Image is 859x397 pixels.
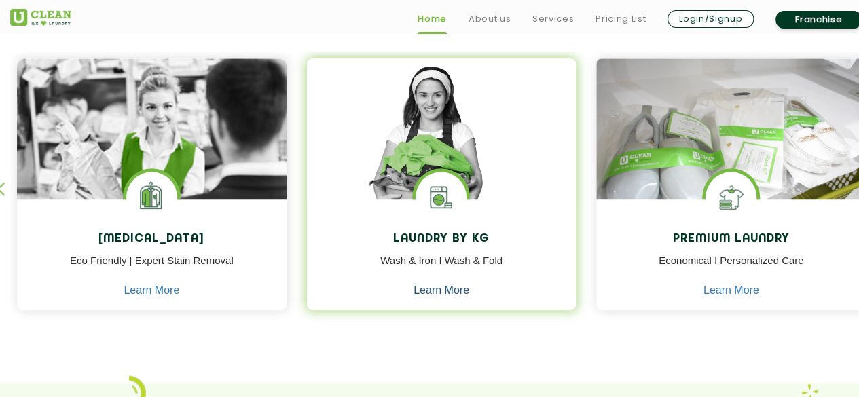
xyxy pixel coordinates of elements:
img: Shoes Cleaning [706,172,756,223]
img: a girl with laundry basket [307,58,577,238]
a: Learn More [703,284,759,297]
a: Services [532,11,574,27]
img: UClean Laundry and Dry Cleaning [10,9,71,26]
img: Drycleaners near me [17,58,287,275]
a: Learn More [414,284,469,297]
img: laundry washing machine [416,172,467,223]
a: Learn More [124,284,179,297]
h4: Laundry by Kg [317,233,566,246]
a: Home [418,11,447,27]
p: Wash & Iron I Wash & Fold [317,253,566,284]
a: Login/Signup [668,10,754,28]
p: Economical I Personalized Care [606,253,856,284]
a: About us [469,11,511,27]
img: Laundry Services near me [126,172,177,223]
h4: [MEDICAL_DATA] [27,233,276,246]
a: Pricing List [596,11,646,27]
h4: Premium Laundry [606,233,856,246]
p: Eco Friendly | Expert Stain Removal [27,253,276,284]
